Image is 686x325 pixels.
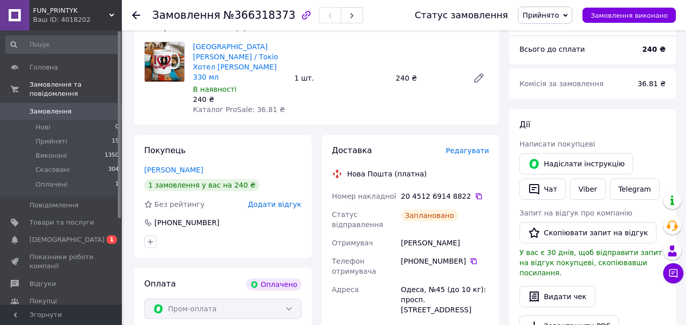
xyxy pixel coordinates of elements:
[112,137,119,146] span: 15
[469,68,489,88] a: Редагувати
[519,45,585,53] span: Всього до сплати
[663,263,683,283] button: Чат з покупцем
[519,222,657,243] button: Скопіювати запит на відгук
[415,10,508,20] div: Статус замовлення
[144,146,186,155] span: Покупець
[522,11,559,19] span: Прийнято
[29,107,72,116] span: Замовлення
[36,165,70,174] span: Скасовані
[29,201,79,210] span: Повідомлення
[132,10,140,20] div: Повернутися назад
[152,9,220,21] span: Замовлення
[193,43,278,81] a: [GEOGRAPHIC_DATA] [PERSON_NAME] / Токіо Хотел [PERSON_NAME] 330 мл
[108,165,119,174] span: 304
[332,285,359,294] span: Адреса
[29,63,58,72] span: Головна
[591,12,668,19] span: Замовлення виконано
[29,218,94,227] span: Товари та послуги
[29,235,105,244] span: [DEMOGRAPHIC_DATA]
[519,209,632,217] span: Запит на відгук про компанію
[144,166,203,174] a: [PERSON_NAME]
[193,85,237,93] span: В наявності
[144,179,259,191] div: 1 замовлення у вас на 240 ₴
[610,178,660,200] a: Telegram
[107,235,117,244] span: 1
[332,257,376,275] span: Телефон отримувача
[33,6,109,15] span: FUN_PRINTYK
[290,71,392,85] div: 1 шт.
[193,105,285,114] span: Каталог ProSale: 36.81 ₴
[36,137,67,146] span: Прийняті
[332,210,383,229] span: Статус відправлення
[399,280,491,319] div: Одеса, №45 (до 10 кг): просп. [STREET_ADDRESS]
[29,252,94,271] span: Показники роботи компанії
[144,22,247,32] span: Товари в замовленні (1)
[246,278,301,291] div: Оплачено
[519,153,633,174] button: Надіслати інструкцію
[248,200,301,208] span: Додати відгук
[115,123,119,132] span: 0
[401,191,489,201] div: 20 4512 6914 8822
[399,234,491,252] div: [PERSON_NAME]
[519,248,662,277] span: У вас є 30 днів, щоб відправити запит на відгук покупцеві, скопіювавши посилання.
[519,286,595,307] button: Видати чек
[36,151,67,160] span: Виконані
[29,279,56,288] span: Відгуки
[36,123,50,132] span: Нові
[332,239,373,247] span: Отримувач
[401,256,489,266] div: [PHONE_NUMBER]
[332,192,397,200] span: Номер накладної
[332,146,372,155] span: Доставка
[193,94,286,104] div: 240 ₴
[570,178,605,200] a: Viber
[29,297,57,306] span: Покупці
[154,200,205,208] span: Без рейтингу
[115,180,119,189] span: 1
[29,80,122,98] span: Замовлення та повідомлення
[391,71,465,85] div: 240 ₴
[519,140,595,148] span: Написати покупцеві
[5,35,120,54] input: Пошук
[638,80,666,88] span: 36.81 ₴
[153,218,220,228] div: [PHONE_NUMBER]
[401,209,459,222] div: Заплановано
[145,42,184,82] img: Чашка Tokio Hotel Bill Kaulitz / Токіо Хотел Білл Кауліц 330 мл
[519,178,566,200] button: Чат
[519,120,530,129] span: Дії
[519,80,604,88] span: Комісія за замовлення
[105,151,119,160] span: 1350
[36,180,68,189] span: Оплачені
[582,8,676,23] button: Замовлення виконано
[446,147,489,155] span: Редагувати
[223,9,296,21] span: №366318373
[642,45,666,53] b: 240 ₴
[345,169,430,179] div: Нова Пошта (платна)
[33,15,122,24] div: Ваш ID: 4018202
[144,279,176,288] span: Оплата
